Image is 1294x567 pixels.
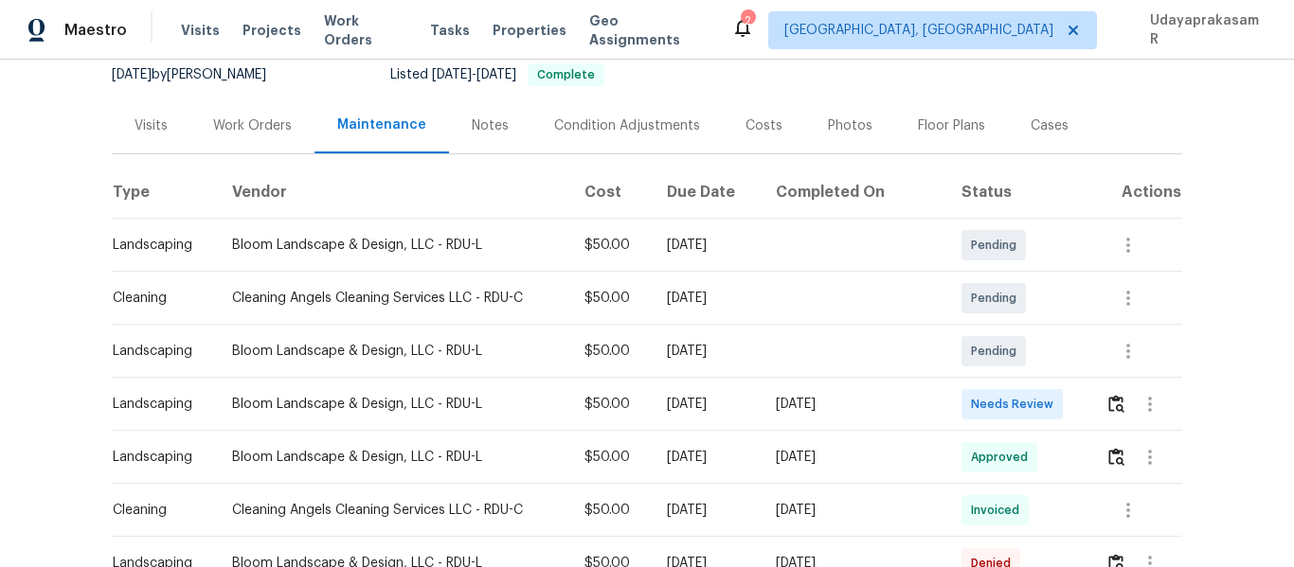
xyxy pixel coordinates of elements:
[776,448,931,467] div: [DATE]
[971,448,1035,467] span: Approved
[584,501,638,520] div: $50.00
[113,236,202,255] div: Landscaping
[584,342,638,361] div: $50.00
[390,68,604,81] span: Listed
[181,21,220,40] span: Visits
[113,342,202,361] div: Landscaping
[1105,381,1127,427] button: Review Icon
[232,236,554,255] div: Bloom Landscape & Design, LLC - RDU-L
[569,166,653,219] th: Cost
[584,395,638,414] div: $50.00
[530,69,602,80] span: Complete
[337,115,426,134] div: Maintenance
[472,116,509,135] div: Notes
[113,289,202,308] div: Cleaning
[971,501,1027,520] span: Invoiced
[64,21,127,40] span: Maestro
[918,116,985,135] div: Floor Plans
[971,289,1024,308] span: Pending
[746,116,782,135] div: Costs
[135,116,168,135] div: Visits
[232,501,554,520] div: Cleaning Angels Cleaning Services LLC - RDU-C
[667,448,745,467] div: [DATE]
[667,342,745,361] div: [DATE]
[232,395,554,414] div: Bloom Landscape & Design, LLC - RDU-L
[476,68,516,81] span: [DATE]
[761,166,946,219] th: Completed On
[971,342,1024,361] span: Pending
[324,11,407,49] span: Work Orders
[432,68,472,81] span: [DATE]
[971,395,1061,414] span: Needs Review
[946,166,1090,219] th: Status
[112,63,289,86] div: by [PERSON_NAME]
[667,236,745,255] div: [DATE]
[667,395,745,414] div: [DATE]
[243,21,301,40] span: Projects
[1108,448,1124,466] img: Review Icon
[113,501,202,520] div: Cleaning
[1105,434,1127,480] button: Review Icon
[776,395,931,414] div: [DATE]
[112,166,217,219] th: Type
[113,395,202,414] div: Landscaping
[584,448,638,467] div: $50.00
[784,21,1053,40] span: [GEOGRAPHIC_DATA], [GEOGRAPHIC_DATA]
[584,236,638,255] div: $50.00
[217,166,569,219] th: Vendor
[667,289,745,308] div: [DATE]
[232,289,554,308] div: Cleaning Angels Cleaning Services LLC - RDU-C
[232,342,554,361] div: Bloom Landscape & Design, LLC - RDU-L
[741,11,754,30] div: 2
[776,501,931,520] div: [DATE]
[430,24,470,37] span: Tasks
[584,289,638,308] div: $50.00
[113,448,202,467] div: Landscaping
[652,166,760,219] th: Due Date
[1090,166,1182,219] th: Actions
[667,501,745,520] div: [DATE]
[1031,116,1069,135] div: Cases
[554,116,700,135] div: Condition Adjustments
[112,68,152,81] span: [DATE]
[232,448,554,467] div: Bloom Landscape & Design, LLC - RDU-L
[1108,395,1124,413] img: Review Icon
[589,11,709,49] span: Geo Assignments
[971,236,1024,255] span: Pending
[1142,11,1266,49] span: Udayaprakasam R
[213,116,292,135] div: Work Orders
[493,21,566,40] span: Properties
[828,116,872,135] div: Photos
[432,68,516,81] span: -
